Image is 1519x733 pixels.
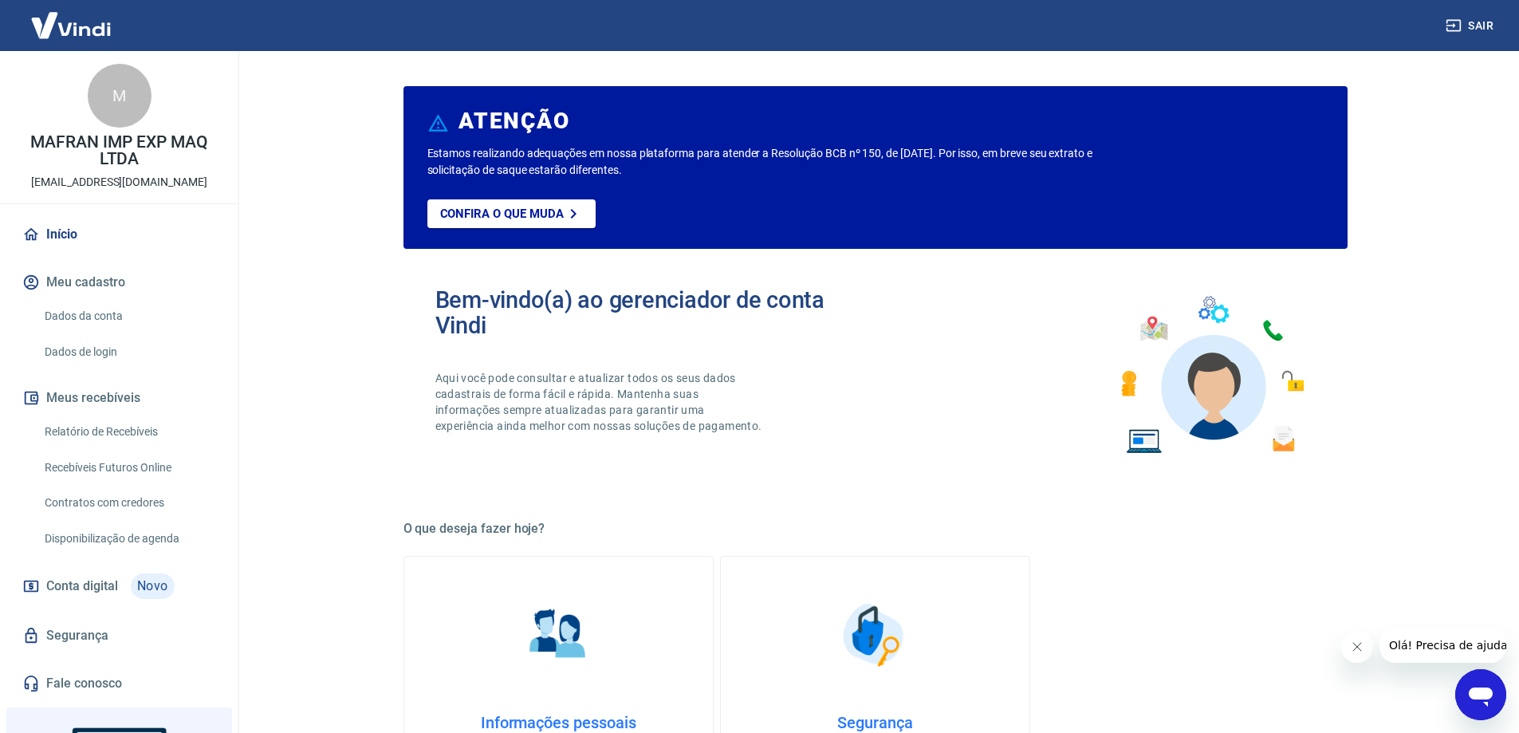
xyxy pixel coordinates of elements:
[746,713,1004,732] h4: Segurança
[19,567,219,605] a: Conta digitalNovo
[19,265,219,300] button: Meu cadastro
[440,207,564,221] p: Confira o que muda
[1442,11,1500,41] button: Sair
[31,174,207,191] p: [EMAIL_ADDRESS][DOMAIN_NAME]
[19,217,219,252] a: Início
[1379,628,1506,663] iframe: Mensagem da empresa
[19,618,219,653] a: Segurança
[38,416,219,448] a: Relatório de Recebíveis
[38,522,219,555] a: Disponibilização de agenda
[435,370,765,434] p: Aqui você pode consultar e atualizar todos os seus dados cadastrais de forma fácil e rápida. Mant...
[38,336,219,368] a: Dados de login
[46,575,118,597] span: Conta digital
[427,145,1144,179] p: Estamos realizando adequações em nossa plataforma para atender a Resolução BCB nº 150, de [DATE]....
[1341,631,1373,663] iframe: Fechar mensagem
[13,134,226,167] p: MAFRAN IMP EXP MAQ LTDA
[38,300,219,333] a: Dados da conta
[38,451,219,484] a: Recebíveis Futuros Online
[19,666,219,701] a: Fale conosco
[88,64,152,128] div: M
[19,1,123,49] img: Vindi
[435,287,876,338] h2: Bem-vindo(a) ao gerenciador de conta Vindi
[1455,669,1506,720] iframe: Botão para abrir a janela de mensagens
[430,713,687,732] h4: Informações pessoais
[518,595,598,675] img: Informações pessoais
[458,113,569,129] h6: ATENÇÃO
[835,595,915,675] img: Segurança
[38,487,219,519] a: Contratos com credores
[403,521,1348,537] h5: O que deseja fazer hoje?
[10,11,134,24] span: Olá! Precisa de ajuda?
[427,199,596,228] a: Confira o que muda
[1107,287,1316,463] img: Imagem de um avatar masculino com diversos icones exemplificando as funcionalidades do gerenciado...
[19,380,219,416] button: Meus recebíveis
[131,573,175,599] span: Novo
